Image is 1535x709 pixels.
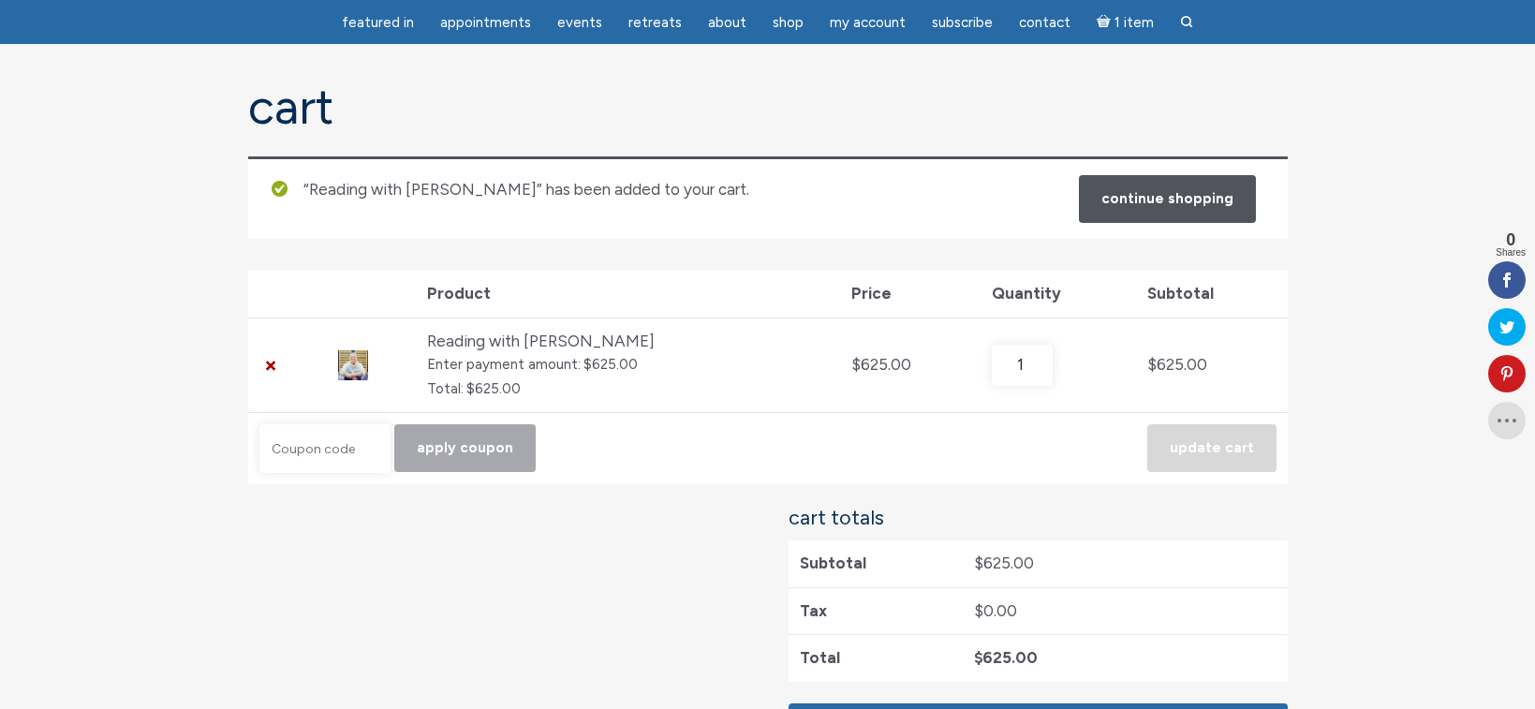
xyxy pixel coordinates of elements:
[789,540,963,587] th: Subtotal
[974,554,1034,572] bdi: 625.00
[761,5,815,41] a: Shop
[697,5,758,41] a: About
[1147,355,1207,374] bdi: 625.00
[819,5,917,41] a: My Account
[1147,355,1157,374] span: $
[851,355,911,374] bdi: 625.00
[416,271,841,318] th: Product
[789,634,963,682] th: Total
[1496,248,1526,258] span: Shares
[617,5,693,41] a: Retreats
[981,271,1136,318] th: Quantity
[773,14,804,31] span: Shop
[789,587,963,635] th: Tax
[1085,3,1165,41] a: Cart1 item
[416,318,841,413] td: Reading with [PERSON_NAME]
[840,271,980,318] th: Price
[932,14,993,31] span: Subscribe
[1147,424,1277,472] button: Update cart
[259,424,391,473] input: Coupon code
[830,14,906,31] span: My Account
[1097,14,1114,31] i: Cart
[342,14,414,31] span: featured in
[789,507,1288,529] h2: Cart totals
[394,424,536,472] button: Apply coupon
[429,5,542,41] a: Appointments
[1019,14,1070,31] span: Contact
[974,648,1038,667] bdi: 625.00
[331,5,425,41] a: featured in
[557,14,602,31] span: Events
[628,14,682,31] span: Retreats
[338,350,368,380] img: Reading with Jamie Butler
[427,353,830,377] p: $625.00
[851,355,861,374] span: $
[248,156,1288,239] div: “Reading with [PERSON_NAME]” has been added to your cart.
[708,14,746,31] span: About
[974,648,982,667] span: $
[427,377,464,402] dt: Total:
[1114,16,1154,30] span: 1 item
[921,5,1004,41] a: Subscribe
[1136,271,1287,318] th: Subtotal
[248,81,1288,134] h1: Cart
[1079,175,1256,223] a: Continue shopping
[974,554,983,572] span: $
[259,353,284,377] a: Remove Reading with Jamie Butler from cart
[1496,231,1526,248] span: 0
[440,14,531,31] span: Appointments
[974,601,983,620] span: $
[992,345,1053,386] input: Product quantity
[427,353,581,377] dt: Enter payment amount:
[427,377,830,402] p: $625.00
[1008,5,1082,41] a: Contact
[546,5,613,41] a: Events
[974,601,1017,620] bdi: 0.00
